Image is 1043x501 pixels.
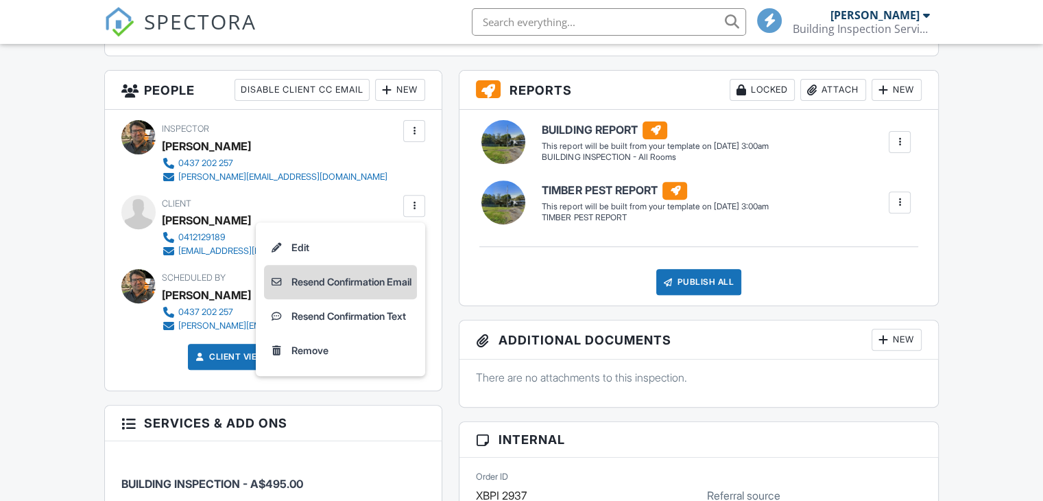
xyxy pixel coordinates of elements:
div: 0412129189 [178,232,226,243]
p: There are no attachments to this inspection. [476,370,922,385]
span: Scheduled By [162,272,226,283]
h3: Reports [459,71,938,110]
h3: Additional Documents [459,321,938,360]
a: Remove [264,334,417,368]
div: New [872,79,922,101]
label: Order ID [476,471,508,483]
a: SPECTORA [104,19,256,47]
div: [EMAIL_ADDRESS][DOMAIN_NAME] [178,246,320,257]
div: 0437 202 257 [178,307,233,318]
a: Resend Confirmation Email [264,265,417,299]
a: Resend Confirmation Text [264,299,417,334]
div: Remove [291,342,328,359]
div: New [872,329,922,351]
div: 0437 202 257 [178,158,233,169]
a: Client View [193,350,265,364]
div: This report will be built from your template on [DATE] 3:00am [542,201,768,212]
div: [PERSON_NAME] [162,210,251,231]
div: New [375,79,425,101]
img: The Best Home Inspection Software - Spectora [104,7,134,37]
a: 0437 202 257 [162,156,387,170]
div: Building Inspection Services [793,22,930,36]
a: [EMAIL_ADDRESS][DOMAIN_NAME] [162,244,320,258]
a: 0437 202 257 [162,305,387,319]
div: [PERSON_NAME] [162,285,251,305]
div: Disable Client CC Email [235,79,370,101]
div: Publish All [656,269,742,295]
div: This report will be built from your template on [DATE] 3:00am [542,141,768,152]
div: Locked [730,79,795,101]
div: [PERSON_NAME] [162,136,251,156]
span: Client [162,198,191,209]
a: [PERSON_NAME][EMAIL_ADDRESS][DOMAIN_NAME] [162,170,387,184]
a: 0412129189 [162,231,320,244]
span: SPECTORA [144,7,256,36]
div: BUILDING INSPECTION - All Rooms [542,152,768,163]
a: Edit [264,231,417,265]
div: Attach [800,79,866,101]
div: [PERSON_NAME] [830,8,920,22]
div: TIMBER PEST REPORT [542,212,768,224]
div: [PERSON_NAME][EMAIL_ADDRESS][DOMAIN_NAME] [178,321,387,331]
h3: People [105,71,442,110]
h6: TIMBER PEST REPORT [542,182,768,200]
h6: BUILDING REPORT [542,121,768,139]
span: Inspector [162,124,209,134]
h3: Internal [459,422,938,458]
span: BUILDING INSPECTION - A$495.00 [121,477,303,491]
a: [PERSON_NAME][EMAIL_ADDRESS][DOMAIN_NAME] [162,319,387,333]
h3: Services & Add ons [105,406,442,441]
div: [PERSON_NAME][EMAIL_ADDRESS][DOMAIN_NAME] [178,172,387,183]
input: Search everything... [472,8,746,36]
